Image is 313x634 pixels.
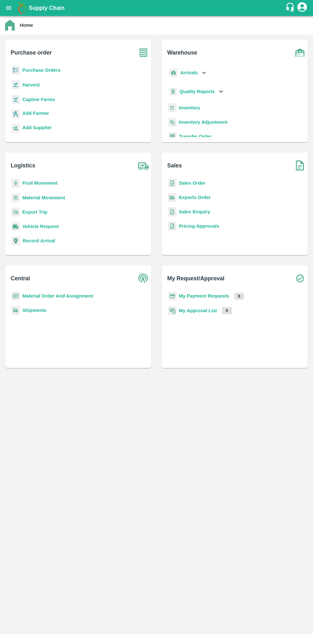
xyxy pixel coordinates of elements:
img: home [5,20,15,31]
a: Material Order And Assignment [22,293,93,299]
p: 0 [234,293,244,300]
a: Vehicle Request [22,224,59,229]
a: Add Supplier [22,124,52,133]
img: reciept [11,66,20,75]
a: Shipments [22,308,47,313]
img: whArrival [169,68,178,77]
img: shipments [168,193,176,202]
b: Sales [167,161,182,170]
img: purchase [135,45,151,61]
img: harvest [11,95,20,104]
div: account of current user [296,1,308,15]
img: shipments [11,306,20,315]
a: Material Movement [22,195,65,200]
b: Home [20,23,33,28]
img: soSales [292,158,308,173]
img: material [11,193,20,203]
img: logo [16,2,29,14]
img: sales [168,207,176,217]
img: sales [168,179,176,188]
a: My Approval List [179,308,217,313]
b: My Request/Approval [167,274,225,283]
a: Inventory [179,105,200,110]
img: payment [168,291,176,301]
a: Supply Chain [29,4,285,12]
img: whTransfer [168,132,176,141]
a: Sales Enquiry [179,209,210,214]
a: Fruit Movement [22,181,58,186]
img: truck [135,158,151,173]
a: Sales Order [179,181,205,186]
b: Supply Chain [29,5,65,11]
img: recordArrival [11,236,20,245]
img: inventory [168,118,176,127]
b: Arrivals [180,70,198,75]
a: Captive Farms [22,97,55,102]
img: sales [168,222,176,231]
b: Add Farmer [22,111,49,116]
b: Logistics [11,161,35,170]
img: supplier [11,124,20,133]
img: qualityReport [169,88,177,96]
a: Exports Order [179,195,211,200]
a: Transfer Order [179,134,212,139]
b: Quality Reports [179,89,215,94]
div: customer-support [285,2,296,14]
img: check [292,270,308,286]
img: delivery [11,208,20,217]
a: Harvest [22,82,40,87]
a: Add Farmer [22,110,49,118]
img: approval [168,306,176,315]
a: Export Trip [22,210,47,215]
a: Record Arrival [23,238,55,243]
img: fruit [11,179,20,188]
p: 0 [222,307,232,314]
img: harvest [11,80,20,90]
img: warehouse [292,45,308,61]
img: vehicle [11,222,20,231]
b: Warehouse [167,48,197,57]
b: Purchase order [11,48,52,57]
img: whInventory [168,103,176,113]
a: Purchase Orders [22,68,61,73]
b: Add Supplier [22,125,52,130]
img: centralMaterial [11,291,20,301]
a: Pricing Approvals [179,224,219,229]
img: central [135,270,151,286]
div: Arrivals [168,66,208,80]
a: Inventory Adjustment [179,120,227,125]
button: open drawer [1,1,16,15]
div: Quality Reports [168,85,225,98]
b: Central [11,274,30,283]
a: My Payment Requests [179,293,229,299]
img: farmer [11,109,20,119]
